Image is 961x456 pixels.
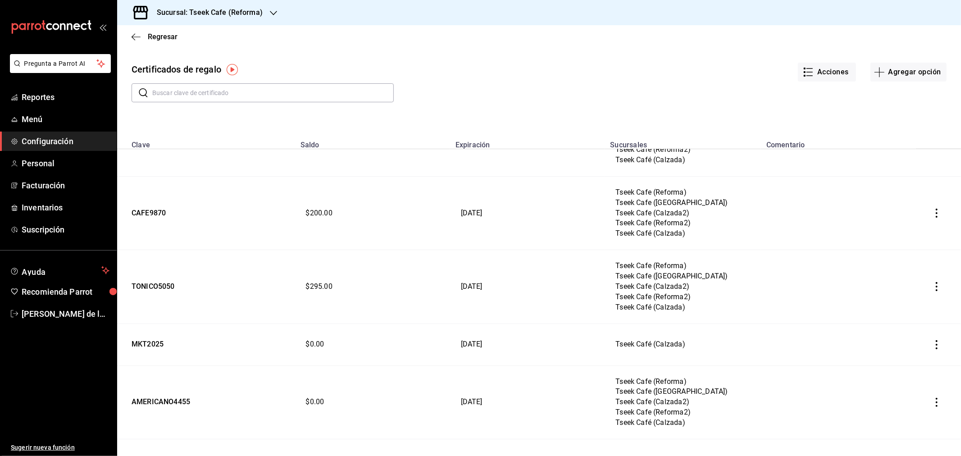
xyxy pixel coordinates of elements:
div: Certificados de regalo [132,63,221,76]
td: [DATE] [450,324,605,365]
th: Comentario [761,117,916,149]
span: Ayuda [22,265,98,276]
td: Tseek Cafe (Reforma) Tseek Cafe ([GEOGRAPHIC_DATA]) Tseek Cafe (Calzada2) Tseek Cafe (Reforma2) T... [605,250,761,324]
td: [DATE] [450,365,605,439]
button: open_drawer_menu [99,23,106,31]
td: Tseek Café (Calzada) [605,324,761,365]
span: Regresar [148,32,178,41]
th: Clave [117,117,295,149]
span: Suscripción [22,223,109,236]
span: Reportes [22,91,109,103]
input: Buscar clave de certificado [152,84,394,102]
th: Saldo [295,117,450,149]
span: Sugerir nueva función [11,443,109,452]
td: [DATE] [450,250,605,324]
td: MKT2025 [117,324,295,365]
button: Regresar [132,32,178,41]
td: $0.00 [295,365,450,439]
span: Facturación [22,179,109,192]
button: Pregunta a Parrot AI [10,54,111,73]
button: Acciones [798,63,856,82]
a: Pregunta a Parrot AI [6,65,111,75]
td: TONICO5050 [117,250,295,324]
td: Tseek Cafe (Reforma) Tseek Cafe ([GEOGRAPHIC_DATA]) Tseek Cafe (Calzada2) Tseek Cafe (Reforma2) T... [605,365,761,439]
span: Inventarios [22,201,109,214]
span: Recomienda Parrot [22,286,109,298]
button: Agregar opción [870,63,947,82]
span: Pregunta a Parrot AI [24,59,97,68]
td: Tseek Cafe (Reforma) Tseek Cafe ([GEOGRAPHIC_DATA]) Tseek Cafe (Calzada2) Tseek Cafe (Reforma2) T... [605,176,761,250]
th: Expiración [450,117,605,149]
th: Sucursales [605,117,761,149]
img: Tooltip marker [227,64,238,75]
td: $0.00 [295,324,450,365]
span: Menú [22,113,109,125]
td: AMERICANO4455 [117,365,295,439]
h3: Sucursal: Tseek Cafe (Reforma) [150,7,263,18]
td: CAFE9870 [117,176,295,250]
td: $295.00 [295,250,450,324]
td: $200.00 [295,176,450,250]
span: Personal [22,157,109,169]
span: [PERSON_NAME] de la [PERSON_NAME] [22,308,109,320]
span: Configuración [22,135,109,147]
td: [DATE] [450,176,605,250]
